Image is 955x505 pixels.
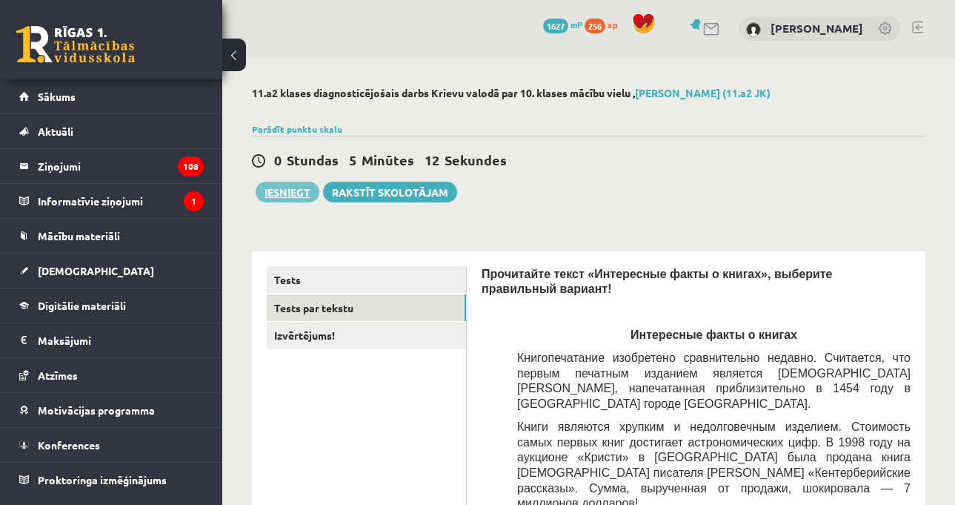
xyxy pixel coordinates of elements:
span: Книгопечатание изобретено сравнительно недавно. Считается, что первым печатным изданием является ... [517,351,911,410]
a: Digitālie materiāli [19,288,204,323]
a: Tests [267,266,466,294]
a: [DEMOGRAPHIC_DATA] [19,254,204,288]
span: Stundas [287,151,339,168]
span: Konferences [38,438,100,452]
a: Maksājumi [19,323,204,357]
a: Konferences [19,428,204,462]
h2: 11.a2 klases diagnosticējošais darbs Krievu valodā par 10. klases mācību vielu , [252,87,925,99]
i: 108 [178,156,204,176]
button: Iesniegt [256,182,319,202]
span: Proktoringa izmēģinājums [38,473,167,486]
a: Ziņojumi108 [19,149,204,183]
span: 12 [425,151,439,168]
a: Izvērtējums! [267,322,466,349]
span: Sākums [38,90,76,103]
span: 1627 [543,19,568,33]
span: Atzīmes [38,369,78,382]
span: Mācību materiāli [38,229,120,242]
legend: Informatīvie ziņojumi [38,184,204,218]
a: Parādīt punktu skalu [252,123,342,135]
span: 5 [349,151,356,168]
a: Tests par tekstu [267,294,466,322]
span: Motivācijas programma [38,403,155,417]
a: Atzīmes [19,358,204,392]
span: 0 [274,151,282,168]
img: Viktorija Tokareva [746,22,761,37]
span: Интересные факты о книгах [630,329,797,341]
a: Aktuāli [19,114,204,148]
span: [DEMOGRAPHIC_DATA] [38,264,154,277]
a: [PERSON_NAME] [771,21,863,36]
span: Sekundes [445,151,507,168]
span: 256 [585,19,605,33]
legend: Ziņojumi [38,149,204,183]
a: Motivācijas programma [19,393,204,427]
a: Mācību materiāli [19,219,204,253]
a: Proktoringa izmēģinājums [19,463,204,497]
a: Sākums [19,79,204,113]
span: Digitālie materiāli [38,299,126,312]
span: mP [570,19,582,30]
a: Rakstīt skolotājam [323,182,457,202]
i: 1 [184,191,204,211]
span: Aktuāli [38,125,73,138]
span: xp [608,19,617,30]
span: Minūtes [362,151,414,168]
a: [PERSON_NAME] (11.a2 JK) [635,86,771,99]
span: Прочитайте текст «Интересные факты о книгах», выберите правильный вариант! [482,268,833,296]
a: Informatīvie ziņojumi1 [19,184,204,218]
legend: Maksājumi [38,323,204,357]
a: Rīgas 1. Tālmācības vidusskola [16,26,135,63]
a: 1627 mP [543,19,582,30]
a: 256 xp [585,19,625,30]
